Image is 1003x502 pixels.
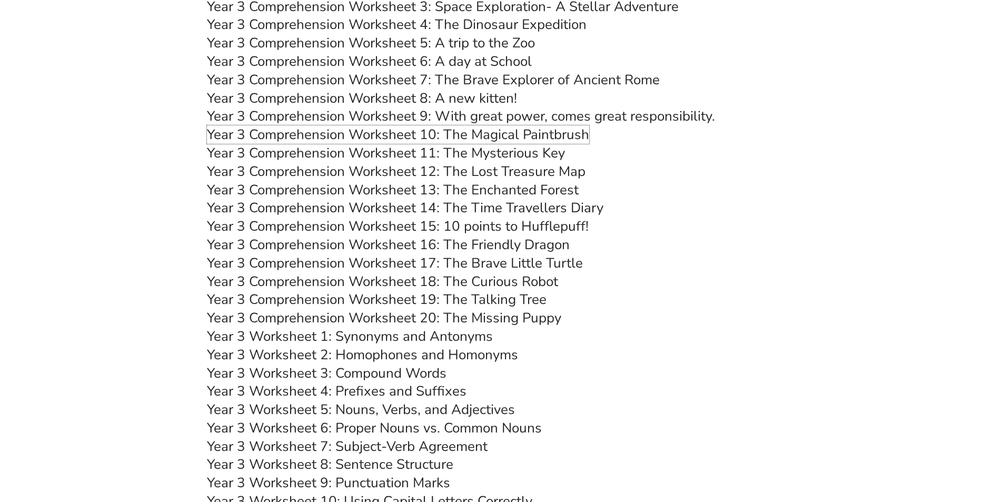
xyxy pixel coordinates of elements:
[207,71,660,89] a: Year 3 Comprehension Worksheet 7: The Brave Explorer of Ancient Rome
[207,309,561,327] a: Year 3 Comprehension Worksheet 20: The Missing Puppy
[207,15,587,34] a: Year 3 Comprehension Worksheet 4: The Dinosaur Expedition
[207,290,547,309] a: Year 3 Comprehension Worksheet 19: The Talking Tree
[207,272,558,291] a: Year 3 Comprehension Worksheet 18: The Curious Robot
[207,34,535,52] a: Year 3 Comprehension Worksheet 5: A trip to the Zoo
[207,199,603,217] a: Year 3 Comprehension Worksheet 14: The Time Travellers Diary
[207,181,579,199] a: Year 3 Comprehension Worksheet 13: The Enchanted Forest
[207,235,570,254] a: Year 3 Comprehension Worksheet 16: The Friendly Dragon
[207,217,589,235] a: Year 3 Comprehension Worksheet 15: 10 points to Hufflepuff!
[207,254,583,272] a: Year 3 Comprehension Worksheet 17: The Brave Little Turtle
[207,400,515,419] a: Year 3 Worksheet 5: Nouns, Verbs, and Adjectives
[207,419,542,437] a: Year 3 Worksheet 6: Proper Nouns vs. Common Nouns
[207,89,517,107] a: Year 3 Comprehension Worksheet 8: A new kitten!
[207,107,715,125] a: Year 3 Comprehension Worksheet 9: With great power, comes great responsibility.
[207,144,565,162] a: Year 3 Comprehension Worksheet 11: The Mysterious Key
[207,346,518,364] a: Year 3 Worksheet 2: Homophones and Homonyms
[207,437,488,456] a: Year 3 Worksheet 7: Subject-Verb Agreement
[207,455,453,474] a: Year 3 Worksheet 8: Sentence Structure
[207,382,466,400] a: Year 3 Worksheet 4: Prefixes and Suffixes
[207,364,446,382] a: Year 3 Worksheet 3: Compound Words
[207,125,589,144] a: Year 3 Comprehension Worksheet 10: The Magical Paintbrush
[207,474,450,492] a: Year 3 Worksheet 9: Punctuation Marks
[207,52,532,71] a: Year 3 Comprehension Worksheet 6: A day at School
[828,383,1003,502] iframe: Chat Widget
[207,327,493,346] a: Year 3 Worksheet 1: Synonyms and Antonyms
[207,162,585,181] a: Year 3 Comprehension Worksheet 12: The Lost Treasure Map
